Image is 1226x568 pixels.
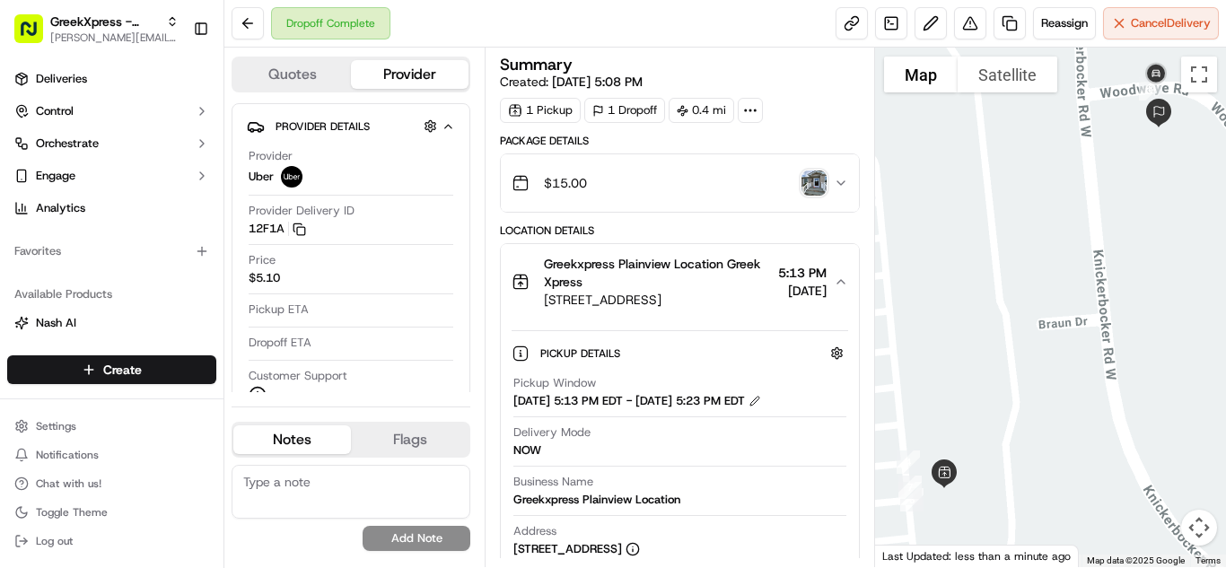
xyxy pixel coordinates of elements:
button: Quotes [233,60,351,89]
div: 6 [893,481,931,519]
button: Chat with us! [7,471,216,496]
span: [DATE] [778,282,827,300]
div: Last Updated: less than a minute ago [875,545,1079,567]
button: Create [7,355,216,384]
span: Provider Details [276,119,370,134]
button: Map camera controls [1181,510,1217,546]
span: Reassign [1041,15,1088,31]
span: Provider Delivery ID [249,203,355,219]
h3: Summary [500,57,573,73]
span: Control [36,103,74,119]
span: Toggle Theme [36,505,108,520]
span: $5.10 [249,270,280,286]
button: $15.00photo_proof_of_delivery image [501,154,859,212]
span: Address [513,523,556,539]
button: 12F1A [249,221,306,237]
div: Package Details [500,134,860,148]
div: 8 [1132,70,1169,108]
div: 7 [891,468,929,506]
a: Open this area in Google Maps (opens a new window) [880,544,939,567]
button: Engage [7,162,216,190]
span: Greekxpress Plainview Location Greek Xpress [544,255,771,291]
button: GreekXpress - Plainview[PERSON_NAME][EMAIL_ADDRESS][DOMAIN_NAME] [7,7,186,50]
button: Provider Details [247,111,455,141]
span: [STREET_ADDRESS] [544,291,771,309]
span: Pickup Details [540,346,624,361]
button: Greekxpress Plainview Location Greek Xpress[STREET_ADDRESS]5:13 PM[DATE] [501,244,859,319]
div: 1 Dropoff [584,98,665,123]
a: Terms (opens in new tab) [1195,555,1221,565]
span: Cancel Delivery [1131,15,1211,31]
span: [DATE] 5:08 PM [552,74,643,90]
span: Pickup Window [513,375,596,391]
span: Map data ©2025 Google [1087,555,1185,565]
button: Settings [7,414,216,439]
div: Location Details [500,223,860,238]
span: Created: [500,73,643,91]
button: [PERSON_NAME][EMAIL_ADDRESS][DOMAIN_NAME] [50,31,179,45]
button: Provider [351,60,469,89]
button: Toggle fullscreen view [1181,57,1217,92]
span: Pickup ETA [249,301,309,318]
span: Customer Support [249,368,347,384]
span: Dropoff ETA [249,335,311,351]
button: Nash AI [7,309,216,337]
span: Provider [249,148,293,164]
button: Notes [233,425,351,454]
span: Price [249,252,276,268]
button: CancelDelivery [1103,7,1219,39]
img: uber-new-logo.jpeg [281,166,302,188]
button: Toggle Theme [7,500,216,525]
span: Notifications [36,448,99,462]
button: Orchestrate [7,129,216,158]
div: Available Products [7,280,216,309]
a: Analytics [7,194,216,223]
span: Engage [36,168,75,184]
div: NOW [513,442,541,459]
button: Show satellite imagery [958,57,1057,92]
button: Control [7,97,216,126]
span: Deliveries [36,71,87,87]
div: 1 Pickup [500,98,581,123]
div: 5 [891,475,929,512]
span: Log out [36,534,73,548]
div: 0.4 mi [669,98,734,123]
a: Nash AI [14,315,209,331]
span: Analytics [36,200,85,216]
span: 5:13 PM [778,264,827,282]
img: photo_proof_of_delivery image [801,170,827,196]
a: Deliveries [7,65,216,93]
img: Google [880,544,939,567]
div: [STREET_ADDRESS] [513,541,640,557]
span: Nash AI [36,315,76,331]
button: Flags [351,425,469,454]
button: Reassign [1033,7,1096,39]
span: Settings [36,419,76,433]
span: $15.00 [544,174,587,192]
button: GreekXpress - Plainview [50,13,159,31]
div: Favorites [7,237,216,266]
span: Uber [249,169,274,185]
button: Notifications [7,442,216,468]
span: Chat with us! [36,476,101,491]
button: Show street map [884,57,958,92]
button: Log out [7,529,216,554]
span: Orchestrate [36,135,99,152]
span: Delivery Mode [513,424,591,441]
div: Greekxpress Plainview Location [513,492,680,508]
div: 4 [889,443,927,481]
span: Create [103,361,142,379]
div: [DATE] 5:13 PM EDT - [DATE] 5:23 PM EDT [513,393,761,409]
span: Business Name [513,474,593,490]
